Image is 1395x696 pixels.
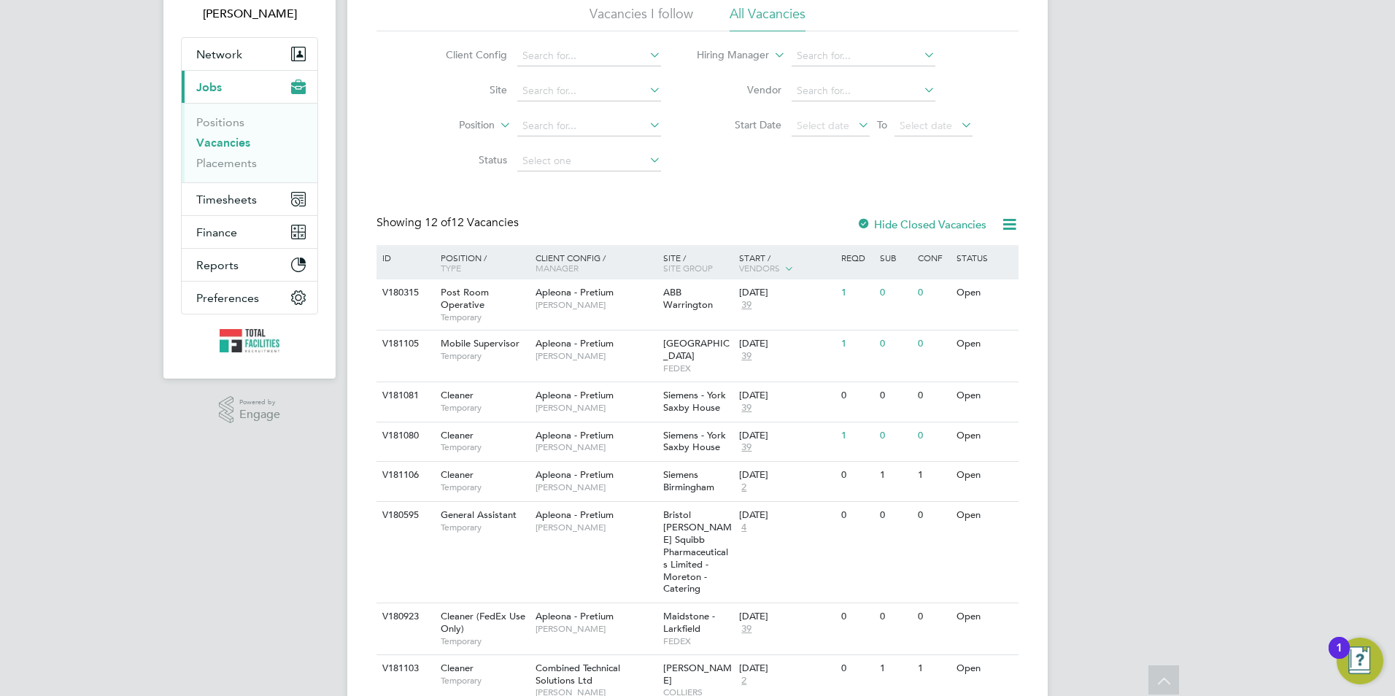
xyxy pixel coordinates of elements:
span: Apleona - Pretium [536,509,614,521]
div: 0 [876,382,914,409]
div: V181105 [379,330,430,357]
div: 1 [876,655,914,682]
div: Open [953,422,1016,449]
div: [DATE] [739,662,834,675]
div: 1 [914,462,952,489]
div: Conf [914,245,952,270]
span: 39 [739,623,754,635]
input: Search for... [792,81,935,101]
div: ID [379,245,430,270]
button: Preferences [182,282,317,314]
div: V181103 [379,655,430,682]
div: Position / [430,245,532,280]
a: Positions [196,115,244,129]
span: Temporary [441,675,528,687]
input: Search for... [517,116,661,136]
span: Post Room Operative [441,286,489,311]
div: V180315 [379,279,430,306]
span: Apleona - Pretium [536,286,614,298]
span: Temporary [441,402,528,414]
span: [PERSON_NAME] [536,623,656,635]
button: Open Resource Center, 1 new notification [1337,638,1383,684]
a: Go to home page [181,329,318,352]
span: ABB Warrington [663,286,713,311]
span: Engage [239,409,280,421]
li: Vacancies I follow [590,5,693,31]
div: 0 [838,382,876,409]
span: Siemens - York Saxby House [663,389,726,414]
div: Status [953,245,1016,270]
div: Jobs [182,103,317,182]
div: [DATE] [739,287,834,299]
input: Search for... [517,81,661,101]
span: Temporary [441,522,528,533]
span: Maidstone - Larkfield [663,610,715,635]
div: 1 [914,655,952,682]
label: Start Date [697,118,781,131]
li: All Vacancies [730,5,805,31]
span: Finance [196,225,237,239]
span: Site Group [663,262,713,274]
a: Powered byEngage [219,396,281,424]
div: 0 [914,279,952,306]
div: Open [953,655,1016,682]
input: Search for... [517,46,661,66]
span: To [873,115,892,134]
div: [DATE] [739,430,834,442]
span: 39 [739,350,754,363]
span: 12 Vacancies [425,215,519,230]
div: Open [953,502,1016,529]
span: Cleaner [441,468,474,481]
div: V180923 [379,603,430,630]
input: Search for... [792,46,935,66]
span: Select date [900,119,952,132]
div: 1 [876,462,914,489]
div: 1 [838,330,876,357]
div: 0 [838,603,876,630]
span: Siemens - York Saxby House [663,429,726,454]
span: Cleaner (FedEx Use Only) [441,610,525,635]
span: Select date [797,119,849,132]
span: 39 [739,299,754,312]
span: [GEOGRAPHIC_DATA] [663,337,730,362]
input: Select one [517,151,661,171]
span: [PERSON_NAME] [536,482,656,493]
div: [DATE] [739,469,834,482]
div: 0 [914,502,952,529]
span: Cleaner [441,662,474,674]
div: [DATE] [739,509,834,522]
button: Finance [182,216,317,248]
span: Siemens Birmingham [663,468,714,493]
span: Apleona - Pretium [536,337,614,349]
label: Hide Closed Vacancies [857,217,986,231]
span: Temporary [441,312,528,323]
span: 39 [739,402,754,414]
div: Open [953,382,1016,409]
div: 0 [876,422,914,449]
div: 0 [876,603,914,630]
div: V181081 [379,382,430,409]
div: 0 [876,502,914,529]
span: Temporary [441,482,528,493]
button: Timesheets [182,183,317,215]
label: Vendor [697,83,781,96]
span: Apleona - Pretium [536,468,614,481]
div: 1 [1336,648,1342,667]
div: 0 [914,330,952,357]
span: Bristol [PERSON_NAME] Squibb Pharmaceuticals Limited - Moreton - Catering [663,509,732,595]
span: Vendors [739,262,780,274]
span: [PERSON_NAME] [536,522,656,533]
span: Cleaner [441,429,474,441]
div: 0 [876,330,914,357]
span: Combined Technical Solutions Ltd [536,662,620,687]
img: tfrecruitment-logo-retina.png [220,329,279,352]
span: Apleona - Pretium [536,389,614,401]
div: Sub [876,245,914,270]
div: [DATE] [739,611,834,623]
span: Nicola Lawrence [181,5,318,23]
span: 2 [739,675,749,687]
div: Open [953,462,1016,489]
div: [DATE] [739,390,834,402]
span: 12 of [425,215,451,230]
span: Temporary [441,350,528,362]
